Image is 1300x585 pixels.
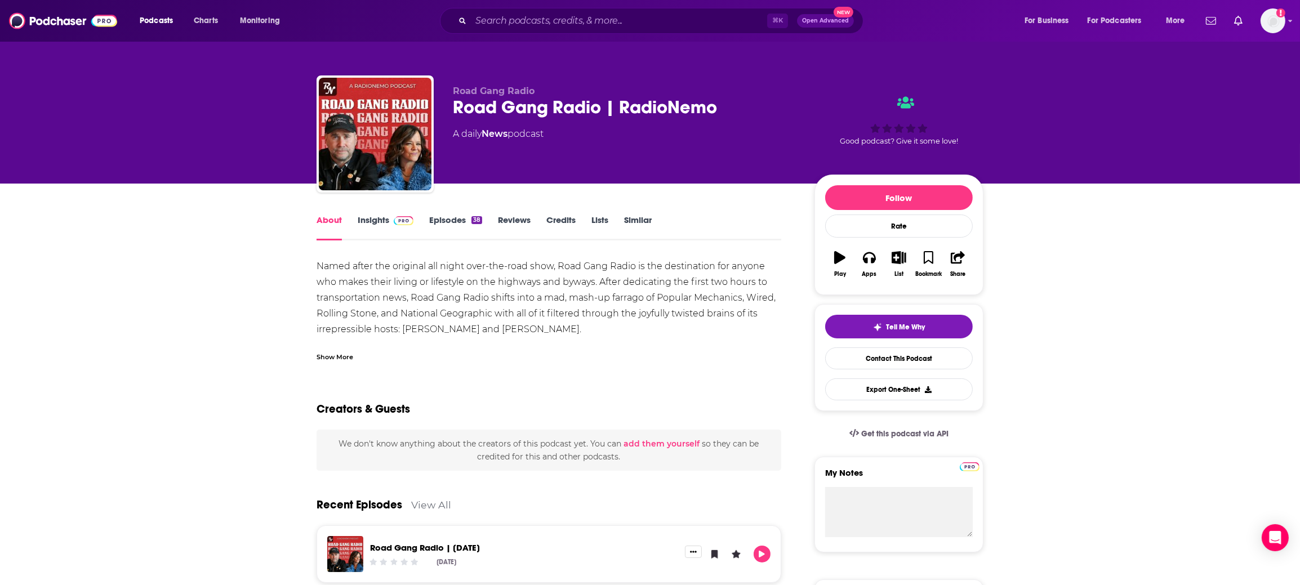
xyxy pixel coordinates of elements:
span: Open Advanced [802,18,849,24]
a: Similar [624,215,652,240]
a: Episodes38 [429,215,482,240]
span: Road Gang Radio [453,86,535,96]
div: Named after the original all night over-the-road show, Road Gang Radio is the destination for any... [317,258,781,479]
button: open menu [1158,12,1199,30]
button: add them yourself [624,439,700,448]
span: Logged in as megcassidy [1261,8,1285,33]
a: Charts [186,12,225,30]
span: More [1166,13,1185,29]
span: Tell Me Why [887,323,925,332]
div: Play [834,271,846,278]
a: Pro website [960,461,980,471]
button: Bookmark [914,244,943,284]
button: Leave a Rating [728,546,745,562]
span: Good podcast? Give it some love! [840,137,958,145]
a: Lists [591,215,608,240]
button: open menu [132,12,188,30]
button: tell me why sparkleTell Me Why [825,315,973,338]
div: Apps [862,271,877,278]
img: Road Gang Radio | August 13th, 2025 [327,536,363,572]
button: Bookmark Episode [706,546,723,562]
svg: Add a profile image [1276,8,1285,17]
img: Podchaser - Follow, Share and Rate Podcasts [9,10,117,32]
span: For Business [1025,13,1069,29]
div: Search podcasts, credits, & more... [451,8,874,34]
span: Podcasts [140,13,173,29]
a: View All [411,499,451,511]
a: Show notifications dropdown [1201,11,1221,30]
span: ⌘ K [767,14,788,28]
h2: Creators & Guests [317,402,410,416]
button: open menu [232,12,295,30]
a: Show notifications dropdown [1230,11,1247,30]
button: Show More Button [685,546,702,558]
a: News [482,128,507,139]
button: Apps [854,244,884,284]
button: Open AdvancedNew [797,14,854,28]
button: open menu [1080,12,1158,30]
span: Monitoring [240,13,280,29]
div: List [894,271,903,278]
button: Play [754,546,771,562]
div: Good podcast? Give it some love! [814,86,983,155]
a: Contact This Podcast [825,347,973,369]
a: InsightsPodchaser Pro [358,215,413,240]
button: List [884,244,914,284]
span: For Podcasters [1088,13,1142,29]
span: We don't know anything about the creators of this podcast yet . You can so they can be credited f... [339,439,759,461]
img: Road Gang Radio | RadioNemo [319,78,431,190]
img: User Profile [1261,8,1285,33]
a: Get this podcast via API [840,420,958,448]
button: Follow [825,185,973,210]
button: Play [825,244,854,284]
span: New [834,7,854,17]
div: Bookmark [915,271,942,278]
a: Road Gang Radio | August 13th, 2025 [370,542,480,553]
div: Rate [825,215,973,238]
div: [DATE] [437,558,456,566]
button: Show profile menu [1261,8,1285,33]
div: Share [950,271,965,278]
div: Open Intercom Messenger [1262,524,1289,551]
button: Share [943,244,973,284]
label: My Notes [825,467,973,487]
a: Credits [546,215,576,240]
img: Podchaser Pro [960,462,980,471]
button: open menu [1017,12,1083,30]
img: tell me why sparkle [873,323,882,332]
a: Recent Episodes [317,498,402,512]
input: Search podcasts, credits, & more... [471,12,767,30]
span: Get this podcast via API [861,429,949,439]
img: Podchaser Pro [394,216,413,225]
div: Community Rating: 0 out of 5 [368,557,420,566]
button: Export One-Sheet [825,378,973,400]
a: Reviews [498,215,531,240]
div: A daily podcast [453,127,544,141]
span: Charts [194,13,218,29]
div: 38 [471,216,482,224]
a: About [317,215,342,240]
